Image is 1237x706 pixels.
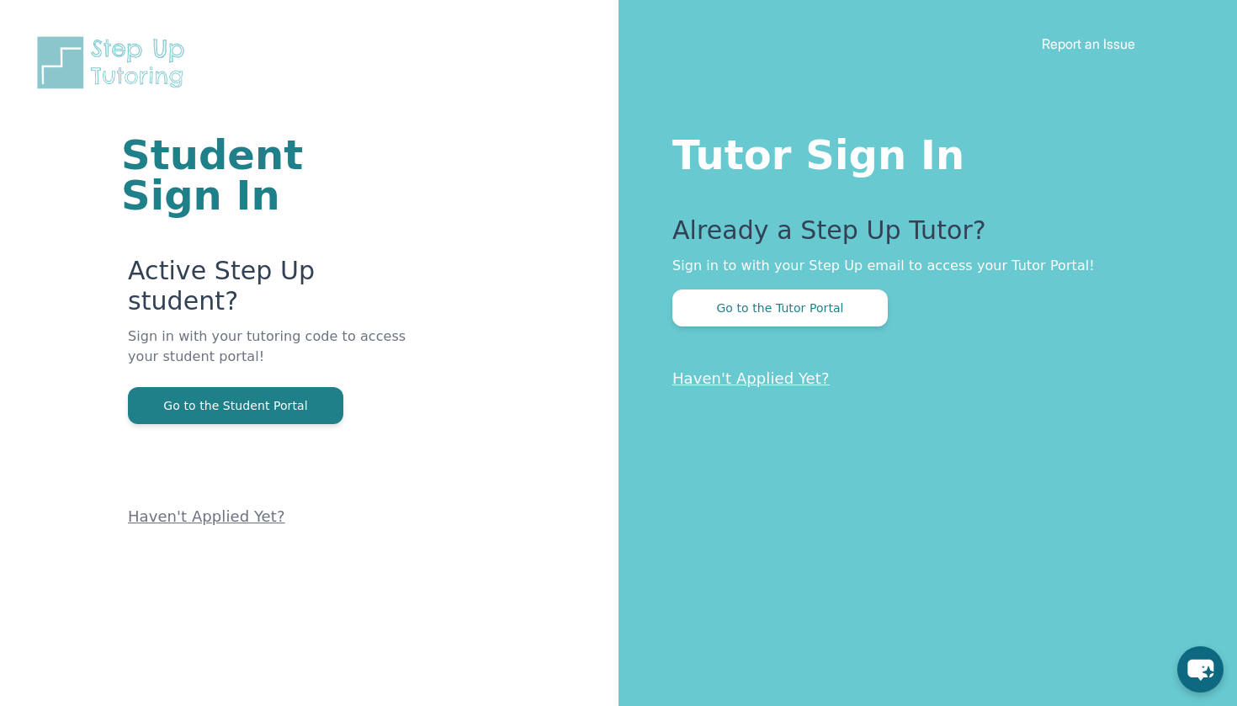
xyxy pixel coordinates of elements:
p: Sign in to with your Step Up email to access your Tutor Portal! [672,256,1170,276]
button: Go to the Student Portal [128,387,343,424]
button: chat-button [1177,646,1224,693]
h1: Student Sign In [121,135,417,215]
a: Go to the Student Portal [128,397,343,413]
a: Go to the Tutor Portal [672,300,888,316]
a: Haven't Applied Yet? [672,369,830,387]
p: Already a Step Up Tutor? [672,215,1170,256]
p: Active Step Up student? [128,256,417,326]
img: Step Up Tutoring horizontal logo [34,34,195,92]
a: Report an Issue [1042,35,1135,52]
p: Sign in with your tutoring code to access your student portal! [128,326,417,387]
h1: Tutor Sign In [672,128,1170,175]
button: Go to the Tutor Portal [672,289,888,326]
a: Haven't Applied Yet? [128,507,285,525]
